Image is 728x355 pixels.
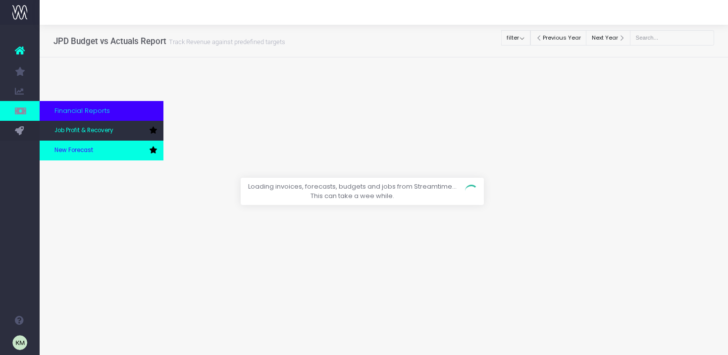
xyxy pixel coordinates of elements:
[54,146,93,155] span: New Forecast
[40,121,163,141] a: Job Profit & Recovery
[40,141,163,160] a: New Forecast
[54,126,113,135] span: Job Profit & Recovery
[54,106,110,116] span: Financial Reports
[241,178,464,205] span: Loading invoices, forecasts, budgets and jobs from Streamtime... This can take a wee while.
[12,335,27,350] img: images/default_profile_image.png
